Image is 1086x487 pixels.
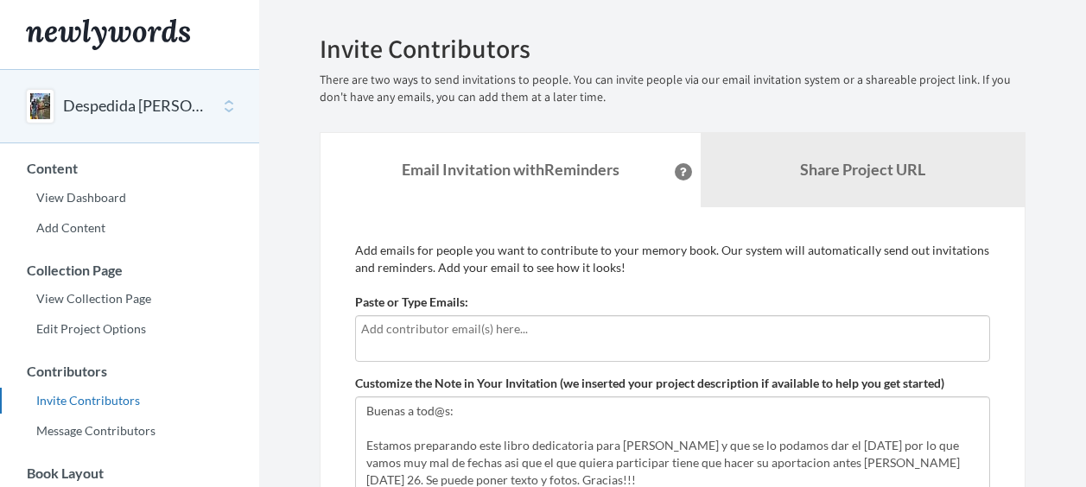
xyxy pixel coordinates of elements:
h3: Collection Page [1,262,259,278]
input: Add contributor email(s) here... [361,319,984,338]
label: Paste or Type Emails: [355,294,468,311]
h3: Contributors [1,364,259,379]
img: Newlywords logo [26,19,190,50]
p: Add emails for people you want to contribute to your memory book. Our system will automatically s... [355,242,990,276]
button: Despedida [PERSON_NAME] [63,95,203,117]
label: Customize the Note in Your Invitation (we inserted your project description if available to help ... [355,375,944,392]
h3: Book Layout [1,465,259,481]
p: There are two ways to send invitations to people. You can invite people via our email invitation ... [320,72,1026,106]
strong: Email Invitation with Reminders [402,160,619,179]
h3: Content [1,161,259,176]
b: Share Project URL [800,160,925,179]
h2: Invite Contributors [320,35,1026,63]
